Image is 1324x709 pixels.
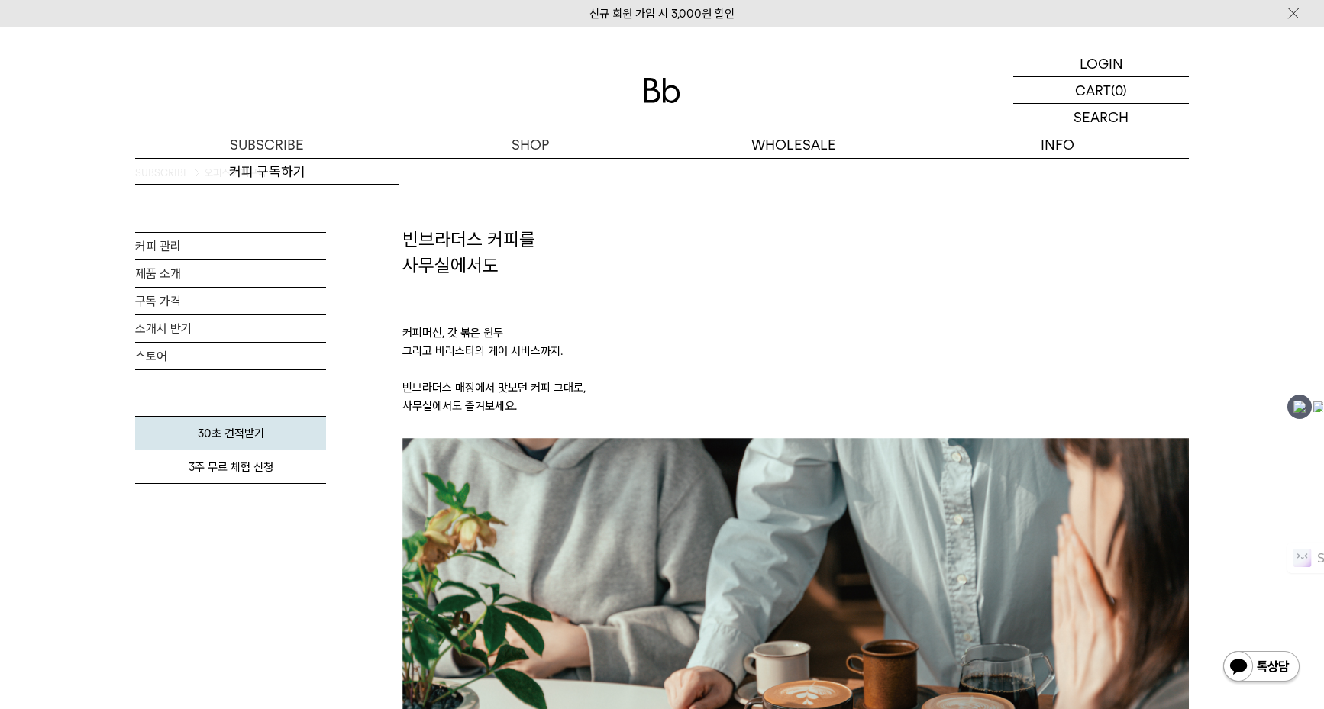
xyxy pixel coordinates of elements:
[135,416,326,450] a: 30초 견적받기
[135,343,326,369] a: 스토어
[135,315,326,342] a: 소개서 받기
[1013,77,1189,104] a: CART (0)
[135,450,326,484] a: 3주 무료 체험 신청
[1074,104,1129,131] p: SEARCH
[399,131,662,158] a: SHOP
[135,159,399,185] a: 커피 구독하기
[1222,649,1301,686] img: 카카오톡 채널 1:1 채팅 버튼
[135,233,326,259] a: 커피 관리
[925,131,1189,158] p: INFO
[1080,50,1123,76] p: LOGIN
[1075,77,1111,103] p: CART
[662,131,925,158] p: WHOLESALE
[135,185,399,211] a: 샘플러 체험하기
[402,227,1189,278] h2: 빈브라더스 커피를 사무실에서도
[135,288,326,314] a: 구독 가격
[589,7,735,21] a: 신규 회원 가입 시 3,000원 할인
[644,78,680,103] img: 로고
[1013,50,1189,77] a: LOGIN
[135,131,399,158] a: SUBSCRIBE
[135,260,326,287] a: 제품 소개
[1111,77,1127,103] p: (0)
[402,278,1189,438] p: 커피머신, 갓 볶은 원두 그리고 바리스타의 케어 서비스까지. 빈브라더스 매장에서 맛보던 커피 그대로, 사무실에서도 즐겨보세요.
